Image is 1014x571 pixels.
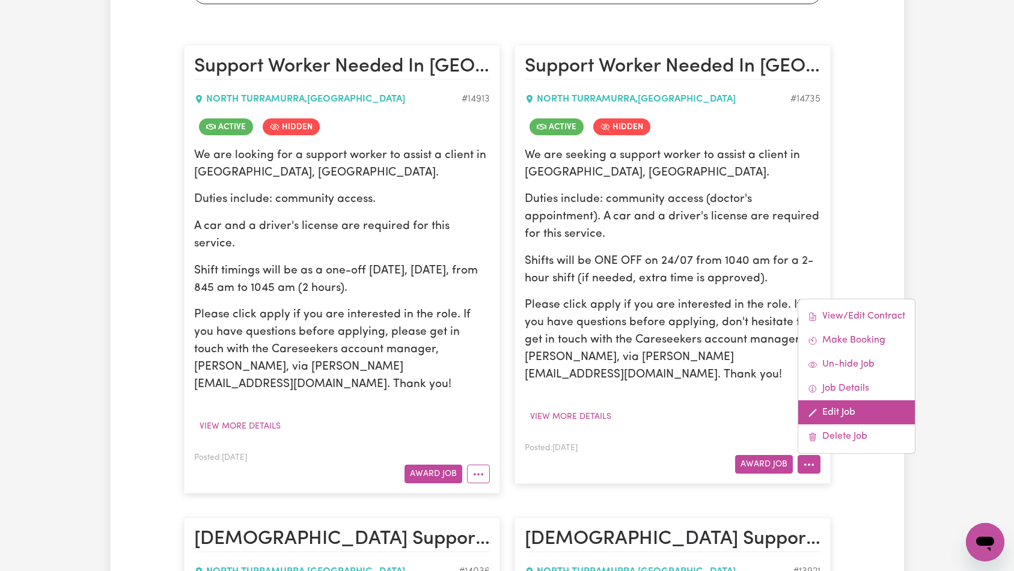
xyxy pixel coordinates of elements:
p: Shift timings will be as a one-off [DATE], [DATE], from 845 am to 1045 am (2 hours). [194,263,490,298]
h2: Female Support Worker Needed ONE OFF On 31/03 Monday In North Turramurra, NSW [194,528,490,552]
a: Job Details [798,376,915,400]
button: View more details [525,408,617,426]
p: Shifts will be ONE OFF on 24/07 from 1040 am for a 2-hour shift (if needed, extra time is approved). [525,253,820,288]
p: A car and a driver's license are required for this service. [194,218,490,253]
button: View more details [194,417,286,436]
a: Delete Job [798,424,915,448]
h2: Support Worker Needed In North Turramurra, NSW [525,55,820,79]
p: We are seeking a support worker to assist a client in [GEOGRAPHIC_DATA], [GEOGRAPHIC_DATA]. [525,147,820,182]
span: Job is active [530,118,584,135]
div: NORTH TURRAMURRA , [GEOGRAPHIC_DATA] [194,92,462,106]
a: Un-hide Job [798,352,915,376]
button: Award Job [735,455,793,474]
p: Please click apply if you are interested in the role. If you have questions before applying, plea... [194,307,490,393]
a: View/Edit Contract [798,304,915,328]
div: NORTH TURRAMURRA , [GEOGRAPHIC_DATA] [525,92,790,106]
span: Job is hidden [263,118,320,135]
span: Posted: [DATE] [194,454,247,462]
a: Make Booking [798,328,915,352]
p: We are looking for a support worker to assist a client in [GEOGRAPHIC_DATA], [GEOGRAPHIC_DATA]. [194,147,490,182]
p: Duties include: community access (doctor's appointment). A car and a driver's license are require... [525,191,820,243]
button: Award Job [405,465,462,483]
span: Posted: [DATE] [525,444,578,452]
h2: Support Worker Needed In North Turramurra, NSW [194,55,490,79]
p: Please click apply if you are interested in the role. If you have questions before applying, don'... [525,297,820,383]
iframe: Button to launch messaging window [966,523,1004,561]
span: Job is hidden [593,118,650,135]
span: Job is active [199,118,253,135]
div: More options [798,299,915,454]
a: Edit Job [798,400,915,424]
div: Job ID #14913 [462,92,490,106]
button: More options [798,455,820,474]
p: Duties include: community access. [194,191,490,209]
h2: Female Support Worker Needed Every Wednesday And Thursday In North Turramurra, NSW [525,528,820,552]
div: Job ID #14735 [790,92,820,106]
button: More options [467,465,490,483]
